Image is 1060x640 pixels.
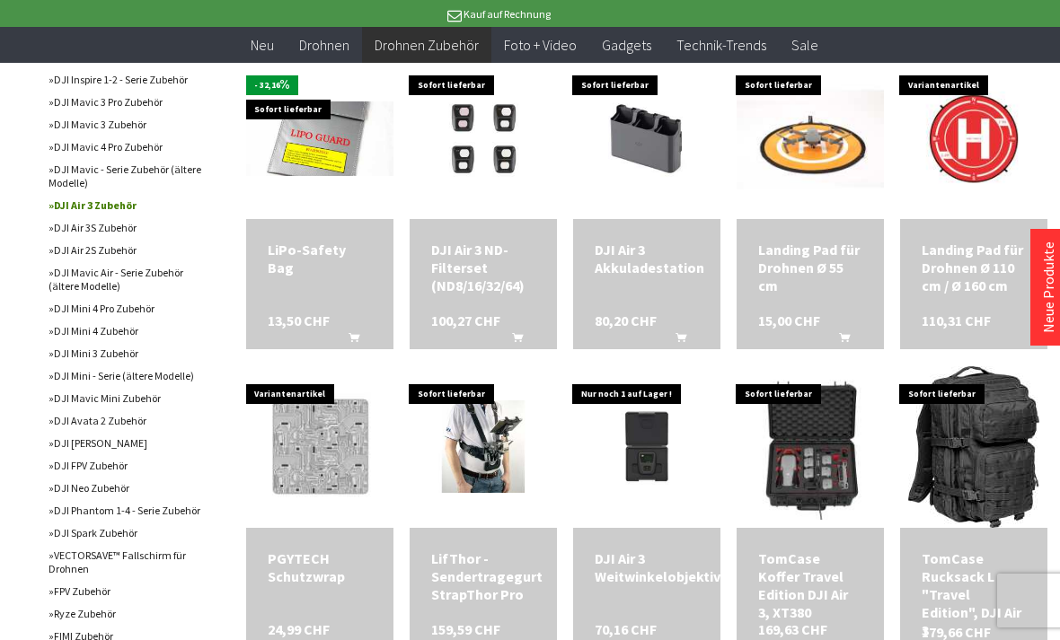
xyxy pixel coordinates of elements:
span: 70,16 CHF [595,620,657,638]
div: DJI Air 3 Akkuladestation [595,241,699,276]
button: In den Warenkorb [654,329,697,353]
span: Gadgets [602,36,651,54]
a: DJI [PERSON_NAME] [40,432,210,454]
button: In den Warenkorb [327,329,370,353]
a: Technik-Trends [664,27,779,64]
span: 80,20 CHF [595,311,657,329]
img: Landing Pad für Drohnen Ø 55 cm [737,66,884,213]
a: LifThor - Sendertragegurt StrapThor Pro 159,59 CHF In den Warenkorb [431,549,535,603]
a: DJI Phantom 1-4 - Serie Zubehör [40,499,210,522]
a: DJI Air 3S Zubehör [40,216,210,239]
span: Technik-Trends [676,36,766,54]
span: 159,59 CHF [431,620,500,638]
a: FPV Zubehör [40,580,210,602]
button: In den Warenkorb [817,329,861,353]
a: DJI Mavic 3 Zubehör [40,113,210,136]
a: Ryze Zubehör [40,602,210,625]
a: Landing Pad für Drohnen Ø 55 cm 15,00 CHF In den Warenkorb [758,241,862,294]
a: DJI FPV Zubehör [40,454,210,477]
span: 110,31 CHF [922,311,991,329]
img: LifThor - Sendertragegurt StrapThor Pro [410,400,557,493]
a: Drohnen Zubehör [362,27,491,64]
a: DJI Air 3 ND-Filterset (ND8/16/32/64) 100,27 CHF In den Warenkorb [431,241,535,294]
a: TomCase Rucksack L "Travel Edition", DJI Air 3 179,66 CHF In den Warenkorb [922,549,1026,639]
a: DJI Inspire 1-2 - Serie Zubehör [40,68,210,91]
div: DJI Air 3 ND-Filterset (ND8/16/32/64) [431,241,535,294]
img: PGYTECH Schutzwrap [246,373,393,521]
a: DJI Mini - Serie (ältere Modelle) [40,364,210,387]
div: LifThor - Sendertragegurt StrapThor Pro [431,549,535,603]
span: Foto + Video [504,36,577,54]
a: DJI Spark Zubehör [40,522,210,544]
a: Neu [238,27,287,64]
a: DJI Mavic Mini Zubehör [40,387,210,409]
span: Drohnen Zubehör [375,36,479,54]
a: DJI Air 3 Weitwinkelobjektiv 70,16 CHF In den Warenkorb [595,549,699,585]
a: DJI Air 3 Akkuladestation 80,20 CHF In den Warenkorb [595,241,699,276]
div: DJI Air 3 Weitwinkelobjektiv [595,549,699,585]
a: Sale [779,27,831,64]
a: Neue Produkte [1039,241,1057,333]
a: Landing Pad für Drohnen Ø 110 cm / Ø 160 cm 110,31 CHF [922,241,1026,294]
img: TomCase Rucksack L "Travel Edition", DJI Air 3 [908,366,1039,528]
span: Drohnen [299,36,349,54]
a: Gadgets [589,27,664,64]
a: LiPo-Safety Bag 13,50 CHF In den Warenkorb [268,241,372,276]
a: VECTORSAVE™ Fallschirm für Drohnen [40,544,210,580]
img: Landing Pad für Drohnen Ø 110 cm / Ø 160 cm [900,66,1047,213]
img: LiPo-Safety Bag [246,101,393,175]
a: DJI Mavic 4 Pro Zubehör [40,136,210,158]
a: TomCase Koffer Travel Edition DJI Air 3, XT380 169,63 CHF In den Warenkorb [758,549,862,621]
a: PGYTECH Schutzwrap 24,99 CHF [268,549,372,585]
div: TomCase Koffer Travel Edition DJI Air 3, XT380 [758,549,862,621]
div: Landing Pad für Drohnen Ø 55 cm [758,241,862,294]
span: 100,27 CHF [431,311,500,329]
img: DJI Air 3 ND-Filterset (ND8/16/32/64) [410,90,557,188]
div: LiPo-Safety Bag [268,241,372,276]
img: TomCase Koffer Travel Edition DJI Air 3, XT380 [737,373,884,521]
a: DJI Mavic Air - Serie Zubehör (ältere Modelle) [40,261,210,297]
span: 13,50 CHF [268,311,330,329]
div: Landing Pad für Drohnen Ø 110 cm / Ø 160 cm [922,241,1026,294]
div: TomCase Rucksack L "Travel Edition", DJI Air 3 [922,549,1026,639]
div: PGYTECH Schutzwrap [268,549,372,585]
a: DJI Avata 2 Zubehör [40,409,210,432]
a: DJI Air 3 Zubehör [40,194,210,216]
a: DJI Mini 4 Zubehör [40,320,210,342]
a: DJI Mavic 3 Pro Zubehör [40,91,210,113]
img: DJI Air 3 Weitwinkelobjektiv [573,398,720,495]
a: DJI Mini 3 Zubehör [40,342,210,364]
a: DJI Mavic - Serie Zubehör (ältere Modelle) [40,158,210,194]
span: Sale [791,36,818,54]
a: DJI Air 2S Zubehör [40,239,210,261]
a: Foto + Video [491,27,589,64]
span: 15,00 CHF [758,311,820,329]
a: Drohnen [287,27,362,64]
span: 169,63 CHF [758,620,827,638]
img: DJI Air 3 Akkuladestation [573,90,720,188]
a: DJI Neo Zubehör [40,477,210,499]
button: In den Warenkorb [490,329,534,353]
a: DJI Mini 4 Pro Zubehör [40,297,210,320]
span: 24,99 CHF [268,620,330,638]
span: Neu [251,36,274,54]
